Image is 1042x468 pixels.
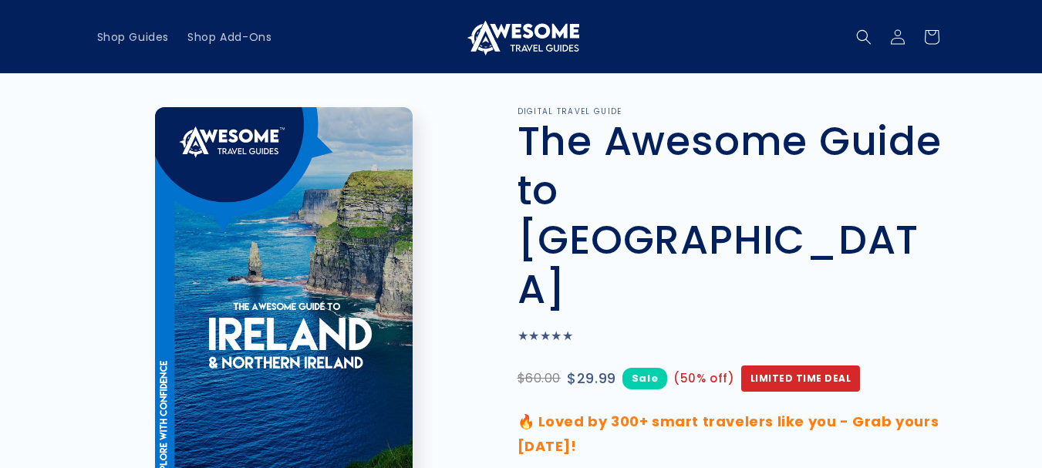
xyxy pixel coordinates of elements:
span: Limited Time Deal [741,365,861,392]
h1: The Awesome Guide to [GEOGRAPHIC_DATA] [518,116,946,314]
summary: Search [847,20,881,54]
a: Shop Guides [88,21,179,53]
p: ★★★★★ [518,325,946,348]
span: (50% off) [673,368,734,389]
p: 🔥 Loved by 300+ smart travelers like you - Grab yours [DATE]! [518,409,946,460]
span: $29.99 [567,366,616,391]
a: Shop Add-Ons [178,21,281,53]
span: Shop Guides [97,30,170,44]
a: Awesome Travel Guides [457,12,585,61]
span: Shop Add-Ons [187,30,271,44]
p: DIGITAL TRAVEL GUIDE [518,107,946,116]
img: Awesome Travel Guides [464,19,579,56]
span: Sale [622,368,667,389]
span: $60.00 [518,368,561,390]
